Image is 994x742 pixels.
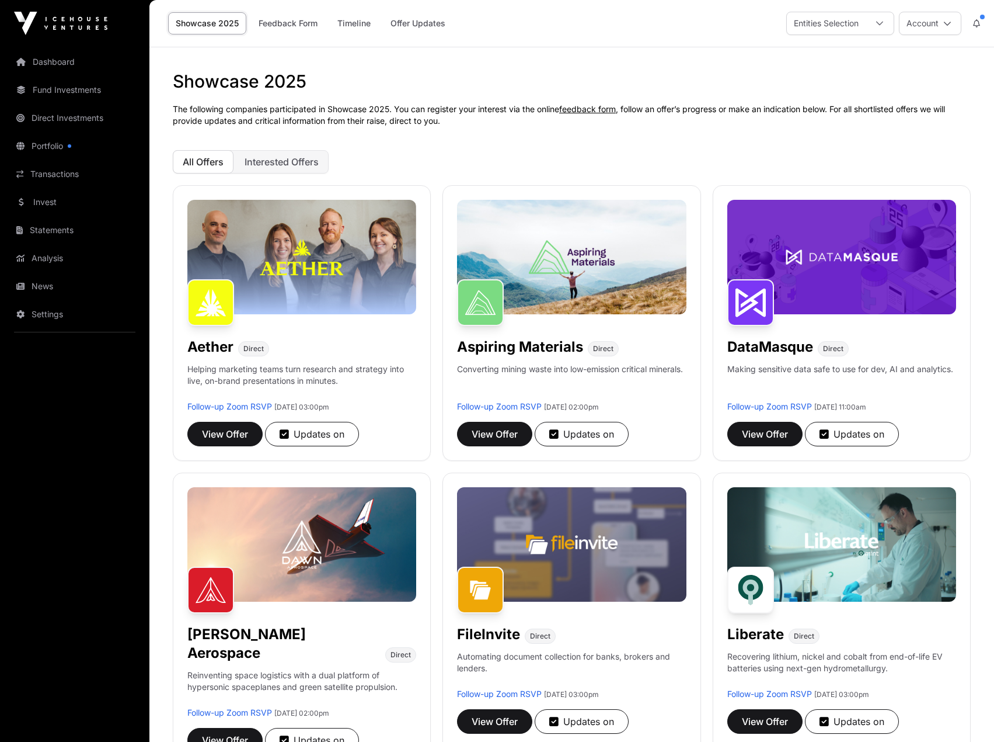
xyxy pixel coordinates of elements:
button: Updates on [805,422,899,446]
p: Recovering lithium, nickel and cobalt from end-of-life EV batteries using next-gen hydrometallurgy. [727,651,956,688]
span: Interested Offers [245,156,319,168]
button: View Offer [457,709,532,734]
h1: FileInvite [457,625,520,644]
a: Fund Investments [9,77,140,103]
a: Follow-up Zoom RSVP [457,401,542,411]
span: Direct [390,650,411,660]
img: DataMasque-Banner.jpg [727,200,956,314]
span: [DATE] 03:00pm [274,403,329,411]
a: Follow-up Zoom RSVP [727,401,812,411]
span: View Offer [472,427,518,441]
button: View Offer [457,422,532,446]
div: Updates on [549,427,614,441]
a: Follow-up Zoom RSVP [187,708,272,717]
a: Statements [9,217,140,243]
img: DataMasque [727,279,774,326]
button: View Offer [727,709,803,734]
img: Aspiring Materials [457,279,504,326]
h1: [PERSON_NAME] Aerospace [187,625,381,663]
div: Updates on [280,427,344,441]
p: Reinventing space logistics with a dual platform of hypersonic spaceplanes and green satellite pr... [187,670,416,707]
button: Updates on [535,709,629,734]
img: Liberate-Banner.jpg [727,487,956,602]
span: [DATE] 02:00pm [544,403,599,411]
a: Settings [9,301,140,327]
span: View Offer [472,715,518,729]
img: Aspiring-Banner.jpg [457,200,686,314]
h1: Liberate [727,625,784,644]
p: Helping marketing teams turn research and strategy into live, on-brand presentations in minutes. [187,363,416,401]
span: Direct [243,344,264,353]
a: Portfolio [9,133,140,159]
h1: Aspiring Materials [457,338,583,356]
span: All Offers [183,156,224,168]
a: Analysis [9,245,140,271]
span: [DATE] 11:00am [814,403,866,411]
a: Direct Investments [9,105,140,131]
h1: DataMasque [727,338,813,356]
span: View Offer [742,427,788,441]
a: feedback form [559,104,616,114]
a: Follow-up Zoom RSVP [457,689,542,699]
a: Follow-up Zoom RSVP [187,401,272,411]
span: [DATE] 03:00pm [814,690,869,699]
span: Direct [794,632,814,641]
div: Entities Selection [787,12,866,34]
iframe: Chat Widget [936,686,994,742]
img: FileInvite [457,567,504,613]
a: Invest [9,189,140,215]
a: Timeline [330,12,378,34]
span: View Offer [202,427,248,441]
img: Aether [187,279,234,326]
div: Updates on [549,715,614,729]
span: View Offer [742,715,788,729]
span: Direct [823,344,843,353]
button: Account [899,12,961,35]
a: Showcase 2025 [168,12,246,34]
a: Offer Updates [383,12,453,34]
a: Transactions [9,161,140,187]
h1: Showcase 2025 [173,71,971,92]
img: Icehouse Ventures Logo [14,12,107,35]
span: [DATE] 03:00pm [544,690,599,699]
span: [DATE] 02:00pm [274,709,329,717]
a: Follow-up Zoom RSVP [727,689,812,699]
a: News [9,273,140,299]
img: Dawn-Banner.jpg [187,487,416,602]
div: Updates on [819,427,884,441]
button: View Offer [187,422,263,446]
a: Feedback Form [251,12,325,34]
p: The following companies participated in Showcase 2025. You can register your interest via the onl... [173,103,971,127]
button: Updates on [535,422,629,446]
button: All Offers [173,150,233,174]
button: Updates on [805,709,899,734]
span: Direct [530,632,550,641]
p: Converting mining waste into low-emission critical minerals. [457,363,683,401]
img: Aether-Banner.jpg [187,200,416,314]
img: Dawn Aerospace [187,567,234,613]
div: Updates on [819,715,884,729]
span: Direct [593,344,613,353]
button: Interested Offers [235,150,329,174]
p: Making sensitive data safe to use for dev, AI and analytics. [727,363,953,401]
button: View Offer [727,422,803,446]
button: Updates on [265,422,359,446]
a: Dashboard [9,49,140,75]
img: File-Invite-Banner.jpg [457,487,686,602]
h1: Aether [187,338,233,356]
p: Automating document collection for banks, brokers and lenders. [457,651,686,688]
img: Liberate [727,567,774,613]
